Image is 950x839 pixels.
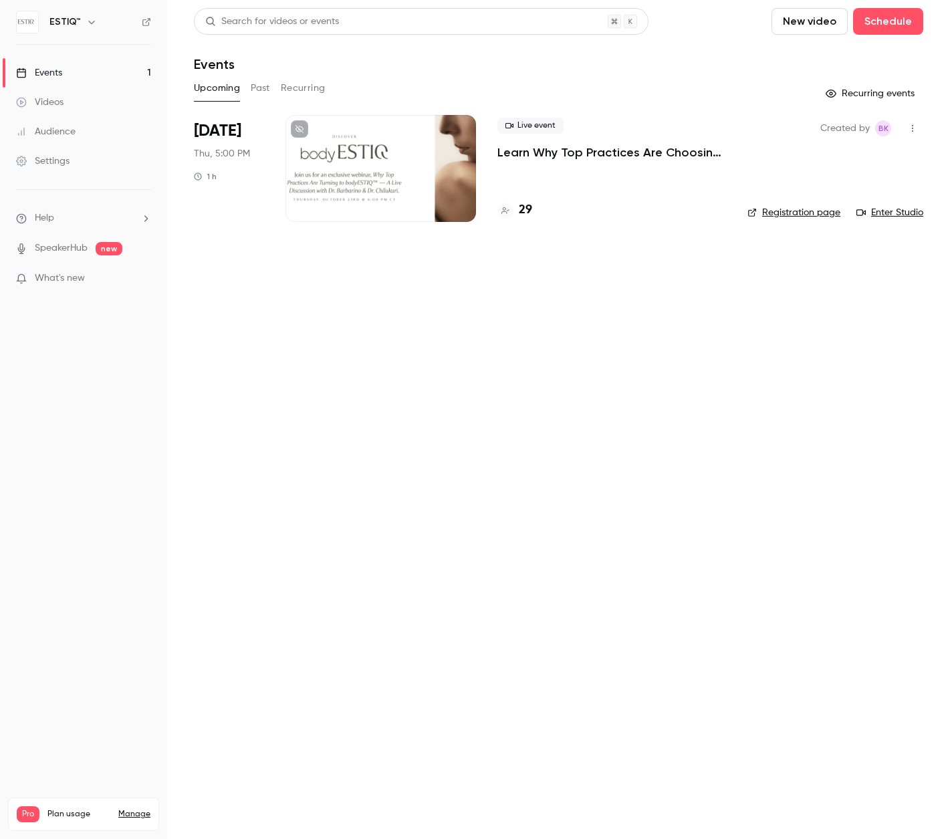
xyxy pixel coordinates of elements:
[194,115,264,222] div: Oct 23 Thu, 6:00 PM (America/Chicago)
[194,147,250,160] span: Thu, 5:00 PM
[35,211,54,225] span: Help
[497,201,532,219] a: 29
[194,78,240,99] button: Upcoming
[771,8,848,35] button: New video
[194,171,217,182] div: 1 h
[49,15,81,29] h6: ESTIQ™
[17,11,38,33] img: ESTIQ™
[194,56,235,72] h1: Events
[35,271,85,285] span: What's new
[17,806,39,822] span: Pro
[16,125,76,138] div: Audience
[820,83,923,104] button: Recurring events
[747,206,840,219] a: Registration page
[16,211,151,225] li: help-dropdown-opener
[16,154,70,168] div: Settings
[194,120,241,142] span: [DATE]
[205,15,339,29] div: Search for videos or events
[856,206,923,219] a: Enter Studio
[875,120,891,136] span: Brian Kirk
[35,241,88,255] a: SpeakerHub
[853,8,923,35] button: Schedule
[96,242,122,255] span: new
[281,78,326,99] button: Recurring
[497,144,726,160] a: Learn Why Top Practices Are Choosing bodyESTIQ™ — A Live Discussion with [PERSON_NAME] & [PERSON_...
[118,809,150,820] a: Manage
[820,120,870,136] span: Created by
[497,118,564,134] span: Live event
[16,96,64,109] div: Videos
[251,78,270,99] button: Past
[16,66,62,80] div: Events
[47,809,110,820] span: Plan usage
[519,201,532,219] h4: 29
[878,120,888,136] span: BK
